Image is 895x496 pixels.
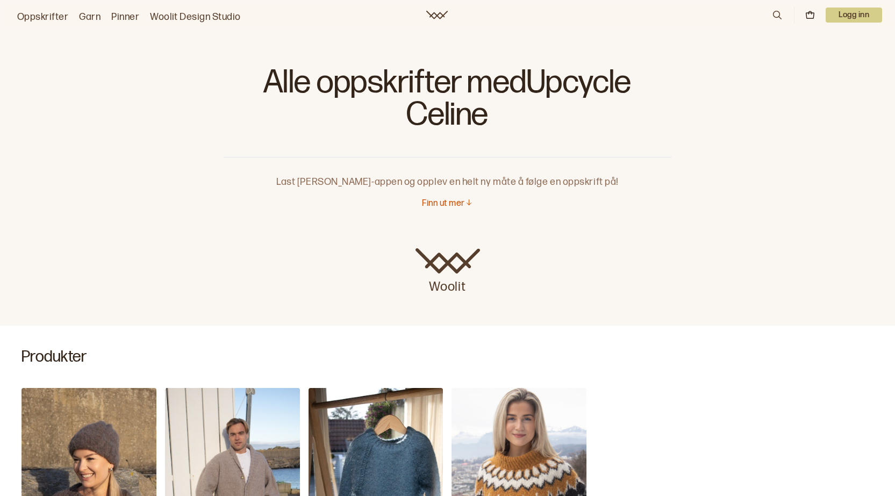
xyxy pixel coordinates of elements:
[416,248,480,296] a: Woolit
[224,64,671,140] h1: Alle oppskrifter med Upcycle Celine
[416,248,480,274] img: Woolit
[150,10,241,25] a: Woolit Design Studio
[826,8,882,23] p: Logg inn
[416,274,480,296] p: Woolit
[111,10,139,25] a: Pinner
[422,198,472,210] button: Finn ut mer
[826,8,882,23] button: User dropdown
[224,157,671,190] p: Last [PERSON_NAME]-appen og opplev en helt ny måte å følge en oppskrift på!
[426,11,448,19] a: Woolit
[79,10,101,25] a: Garn
[422,198,464,210] p: Finn ut mer
[17,10,68,25] a: Oppskrifter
